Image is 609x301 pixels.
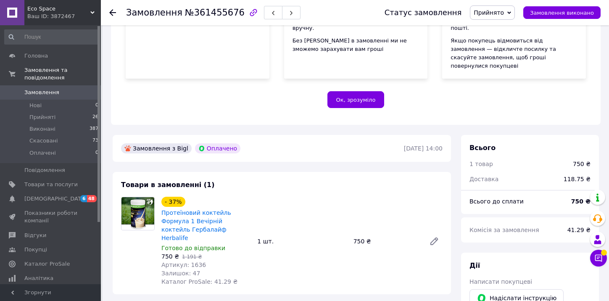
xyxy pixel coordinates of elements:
[567,227,591,233] span: 41.29 ₴
[121,181,215,189] span: Товари в замовленні (1)
[161,245,225,251] span: Готово до відправки
[469,144,496,152] span: Всього
[24,275,53,282] span: Аналітика
[161,209,231,241] a: Протеїновий коктейль Формула 1 Вечірній коктейль Гербалайф Herbalife
[121,197,154,230] img: Протеїновий коктейль Формула 1 Вечірній коктейль Гербалайф Herbalife
[469,278,532,285] span: Написати покупцеві
[182,254,202,260] span: 1 191 ₴
[185,8,245,18] span: №361455676
[24,246,47,253] span: Покупці
[327,91,385,108] button: Ок, зрозуміло
[254,235,350,247] div: 1 шт.
[336,97,376,103] span: Ок, зрозуміло
[24,166,65,174] span: Повідомлення
[161,197,185,207] div: - 37%
[80,195,87,202] span: 6
[161,253,179,260] span: 750 ₴
[385,8,462,17] div: Статус замовлення
[24,181,78,188] span: Товари та послуги
[530,10,594,16] span: Замовлення виконано
[469,261,480,269] span: Дії
[161,270,200,277] span: Залишок: 47
[126,8,182,18] span: Замовлення
[293,37,419,53] div: Без [PERSON_NAME] в замовленні ми не зможемо зарахувати вам гроші
[474,9,504,16] span: Прийнято
[24,66,101,82] span: Замовлення та повідомлення
[161,278,237,285] span: Каталог ProSale: 41.29 ₴
[87,195,97,202] span: 48
[24,52,48,60] span: Головна
[469,198,524,205] span: Всього до сплати
[27,13,101,20] div: Ваш ID: 3872467
[523,6,601,19] button: Замовлення виконано
[24,89,59,96] span: Замовлення
[195,143,240,153] div: Оплачено
[573,160,591,168] div: 750 ₴
[559,170,596,188] div: 118.75 ₴
[92,137,98,145] span: 73
[29,102,42,109] span: Нові
[24,232,46,239] span: Відгуки
[451,37,577,70] div: Якщо покупець відмовиться від замовлення — відкличте посилку та скасуйте замовлення, щоб гроші по...
[404,145,443,152] time: [DATE] 14:00
[109,8,116,17] div: Повернутися назад
[121,143,192,153] div: Замовлення з Bigl
[426,233,443,250] a: Редагувати
[590,250,607,267] button: Чат з покупцем
[24,209,78,224] span: Показники роботи компанії
[469,176,498,182] span: Доставка
[29,137,58,145] span: Скасовані
[350,235,422,247] div: 750 ₴
[29,149,56,157] span: Оплачені
[469,227,539,233] span: Комісія за замовлення
[90,125,98,133] span: 387
[469,161,493,167] span: 1 товар
[161,261,206,268] span: Артикул: 1636
[24,260,70,268] span: Каталог ProSale
[29,125,55,133] span: Виконані
[95,102,98,109] span: 0
[29,114,55,121] span: Прийняті
[571,198,591,205] b: 750 ₴
[27,5,90,13] span: Eco Space
[4,29,99,45] input: Пошук
[92,114,98,121] span: 26
[24,195,87,203] span: [DEMOGRAPHIC_DATA]
[95,149,98,157] span: 0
